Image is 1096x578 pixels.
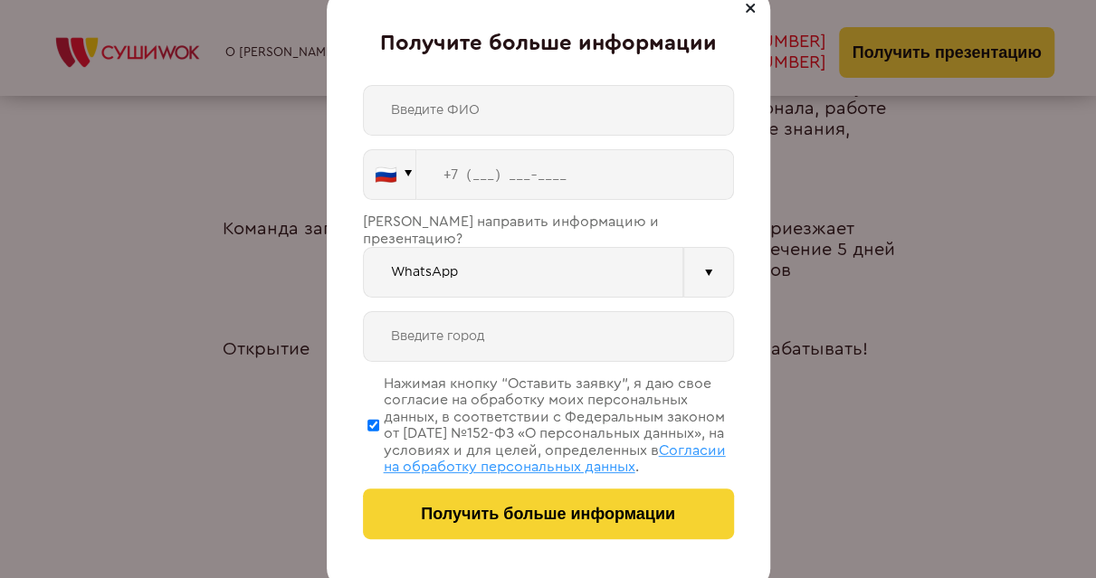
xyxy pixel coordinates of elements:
[384,375,734,475] div: Нажимая кнопку “Оставить заявку”, я даю свое согласие на обработку моих персональных данных, в со...
[384,443,726,474] span: Согласии на обработку персональных данных
[363,488,734,539] button: Получить больше информации
[363,149,416,200] button: 🇷🇺
[416,149,734,200] input: +7 (___) ___-____
[421,505,675,524] span: Получить больше информации
[363,85,734,136] input: Введите ФИО
[363,213,734,247] div: [PERSON_NAME] направить информацию и презентацию?
[363,311,734,362] input: Введите город
[363,32,734,57] div: Получите больше информации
